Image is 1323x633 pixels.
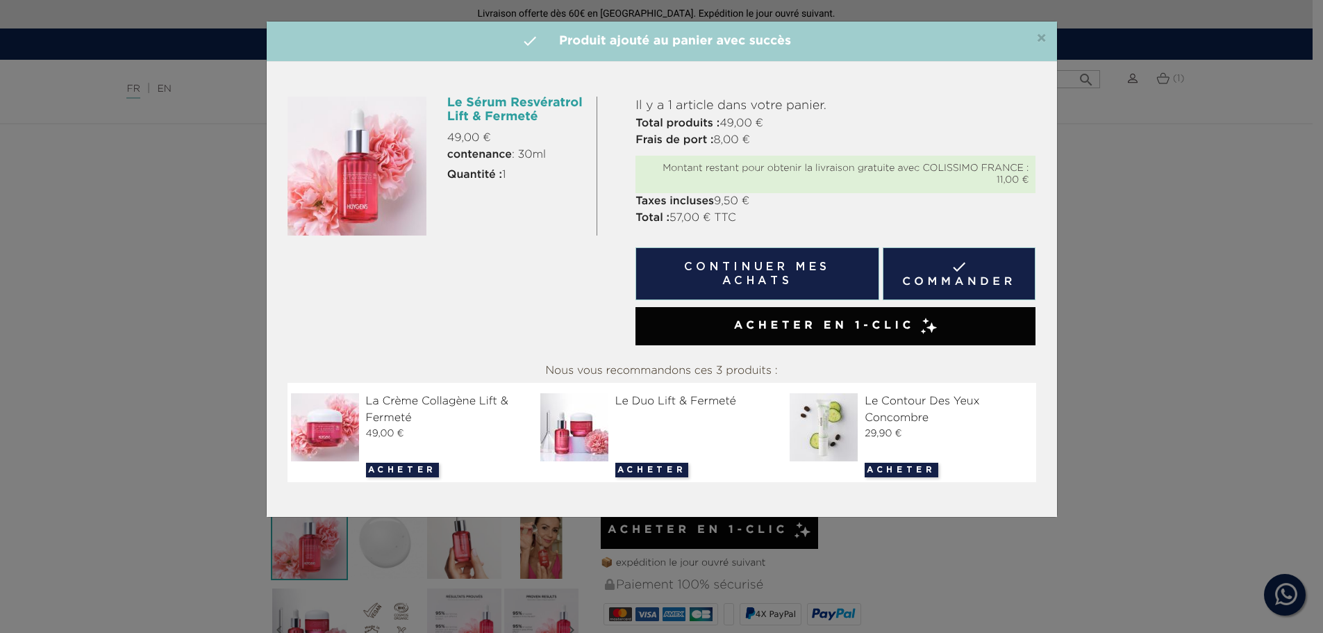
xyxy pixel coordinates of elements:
p: 49,00 € [635,115,1035,132]
div: 29,90 € [790,427,1032,441]
h4: Produit ajouté au panier avec succès [277,32,1047,51]
div: Montant restant pour obtenir la livraison gratuite avec COLISSIMO FRANCE : 11,00 € [642,163,1029,186]
img: Le Duo Lift & Fermeté [540,393,614,461]
strong: Total : [635,213,669,224]
h6: Le Sérum Resvératrol Lift & Fermeté [447,97,586,124]
div: 49,00 € [291,427,533,441]
span: : 30ml [447,147,546,163]
button: Acheter [366,463,439,477]
p: 9,50 € [635,193,1035,210]
div: La Crème Collagène Lift & Fermeté [291,393,533,427]
div: Nous vous recommandons ces 3 produits : [288,359,1036,383]
button: Acheter [615,463,688,477]
strong: Total produits : [635,118,719,129]
p: 8,00 € [635,132,1035,149]
strong: Taxes incluses [635,196,714,207]
p: 49,00 € [447,130,586,147]
button: Continuer mes achats [635,247,879,300]
span: × [1036,31,1047,47]
div: Le Contour Des Yeux Concombre [790,393,1032,427]
strong: Frais de port : [635,135,713,146]
img: La Crème Collagène Lift & Fermeté [291,393,365,461]
strong: contenance [447,149,512,161]
img: Le Contour Des Yeux Concombre [790,393,863,461]
img: Le Sérum Resvératrol Lift & Fermeté [288,97,426,236]
p: 1 [447,167,586,183]
a: Commander [883,247,1036,300]
strong: Quantité : [447,170,502,181]
button: Close [1036,31,1047,47]
button: Acheter [865,463,938,477]
p: Il y a 1 article dans votre panier. [635,97,1035,115]
div: Le Duo Lift & Fermeté [540,393,783,410]
i:  [522,33,538,49]
p: 57,00 € TTC [635,210,1035,227]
